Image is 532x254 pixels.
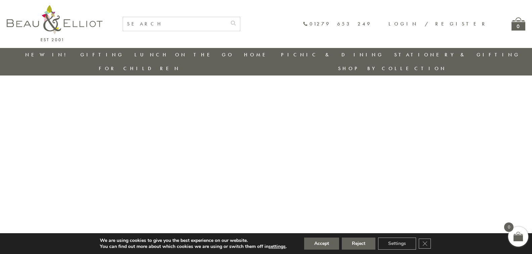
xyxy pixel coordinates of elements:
a: Shop by collection [338,65,447,72]
a: Gifting [80,51,124,58]
a: For Children [99,65,180,72]
a: Login / Register [388,20,488,27]
button: Close GDPR Cookie Banner [419,239,431,249]
p: We are using cookies to give you the best experience on our website. [100,238,287,244]
button: Settings [378,238,416,250]
button: settings [269,244,286,250]
p: You can find out more about which cookies we are using or switch them off in . [100,244,287,250]
button: Reject [342,238,375,250]
a: Stationery & Gifting [394,51,520,58]
a: 01279 653 249 [303,21,372,27]
a: Picnic & Dining [281,51,384,58]
input: SEARCH [123,17,227,31]
button: Accept [304,238,339,250]
a: Lunch On The Go [134,51,234,58]
a: 0 [511,17,525,31]
a: Home [244,51,271,58]
a: New in! [25,51,70,58]
img: logo [7,5,103,41]
span: 0 [504,222,514,232]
